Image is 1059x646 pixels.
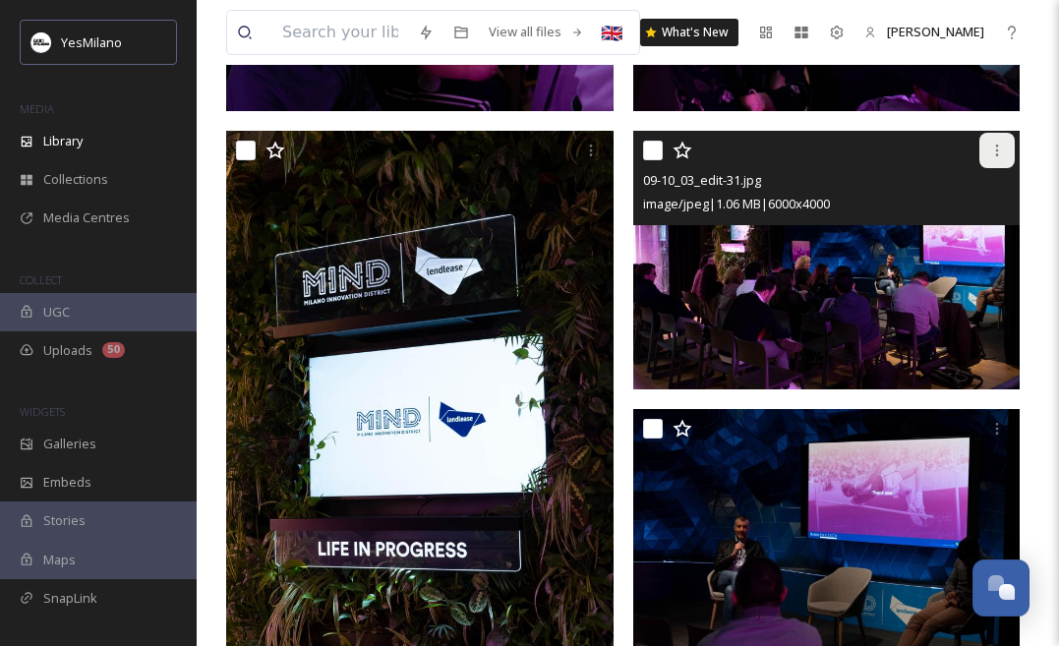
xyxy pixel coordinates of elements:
div: 50 [102,342,125,358]
span: Library [43,132,83,150]
a: [PERSON_NAME] [854,13,994,51]
span: COLLECT [20,272,62,287]
span: YesMilano [61,33,122,51]
button: Open Chat [972,559,1030,617]
input: Search your library [272,11,408,54]
span: WIDGETS [20,404,65,419]
span: 09-10_03_edit-31.jpg [643,171,761,189]
span: MEDIA [20,101,54,116]
img: Logo%20YesMilano%40150x.png [31,32,51,52]
span: image/jpeg | 1.06 MB | 6000 x 4000 [643,195,830,212]
span: SnapLink [43,589,97,608]
span: Stories [43,511,86,530]
span: UGC [43,303,70,322]
span: Maps [43,551,76,569]
div: 🇬🇧 [594,15,629,50]
a: View all files [479,13,594,51]
span: Embeds [43,473,91,492]
a: What's New [640,19,738,46]
span: Media Centres [43,208,130,227]
span: Galleries [43,435,96,453]
img: 09-10_03_edit-31.jpg [633,131,1021,389]
span: [PERSON_NAME] [887,23,984,40]
span: Collections [43,170,108,189]
span: Uploads [43,341,92,360]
